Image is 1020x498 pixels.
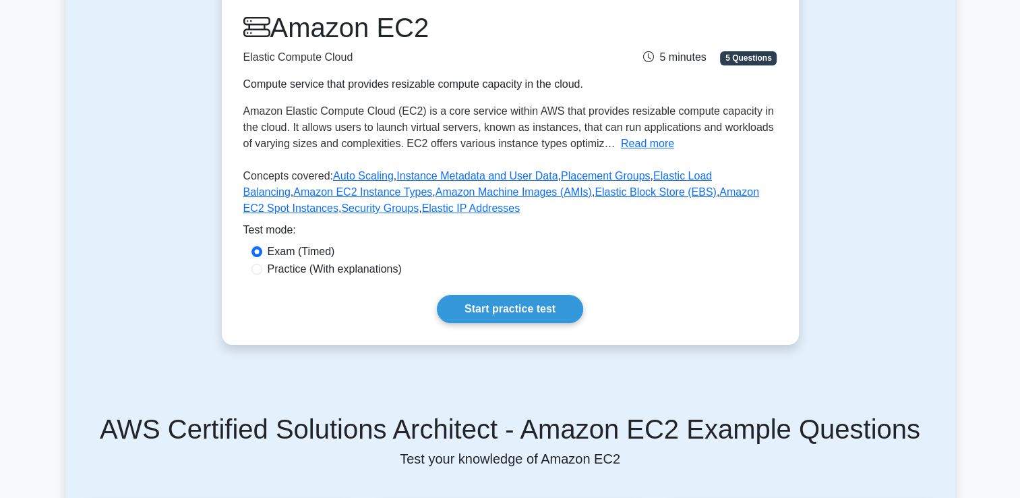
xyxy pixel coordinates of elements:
[243,49,594,65] p: Elastic Compute Cloud
[643,51,706,63] span: 5 minutes
[243,76,594,92] div: Compute service that provides resizable compute capacity in the cloud.
[437,295,583,323] a: Start practice test
[396,170,558,182] a: Instance Metadata and User Data
[341,202,419,214] a: Security Groups
[595,186,717,198] a: Elastic Block Store (EBS)
[268,244,335,260] label: Exam (Timed)
[243,222,777,244] div: Test mode:
[243,105,774,149] span: Amazon Elastic Compute Cloud (EC2) is a core service within AWS that provides resizable compute c...
[243,11,594,44] h1: Amazon EC2
[293,186,432,198] a: Amazon EC2 Instance Types
[82,413,939,445] h5: AWS Certified Solutions Architect - Amazon EC2 Example Questions
[82,451,939,467] p: Test your knowledge of Amazon EC2
[243,168,777,222] p: Concepts covered: , , , , , , , , ,
[561,170,651,182] a: Placement Groups
[422,202,520,214] a: Elastic IP Addresses
[333,170,394,182] a: Auto Scaling
[720,51,777,65] span: 5 Questions
[436,186,592,198] a: Amazon Machine Images (AMIs)
[268,261,402,277] label: Practice (With explanations)
[621,136,674,152] button: Read more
